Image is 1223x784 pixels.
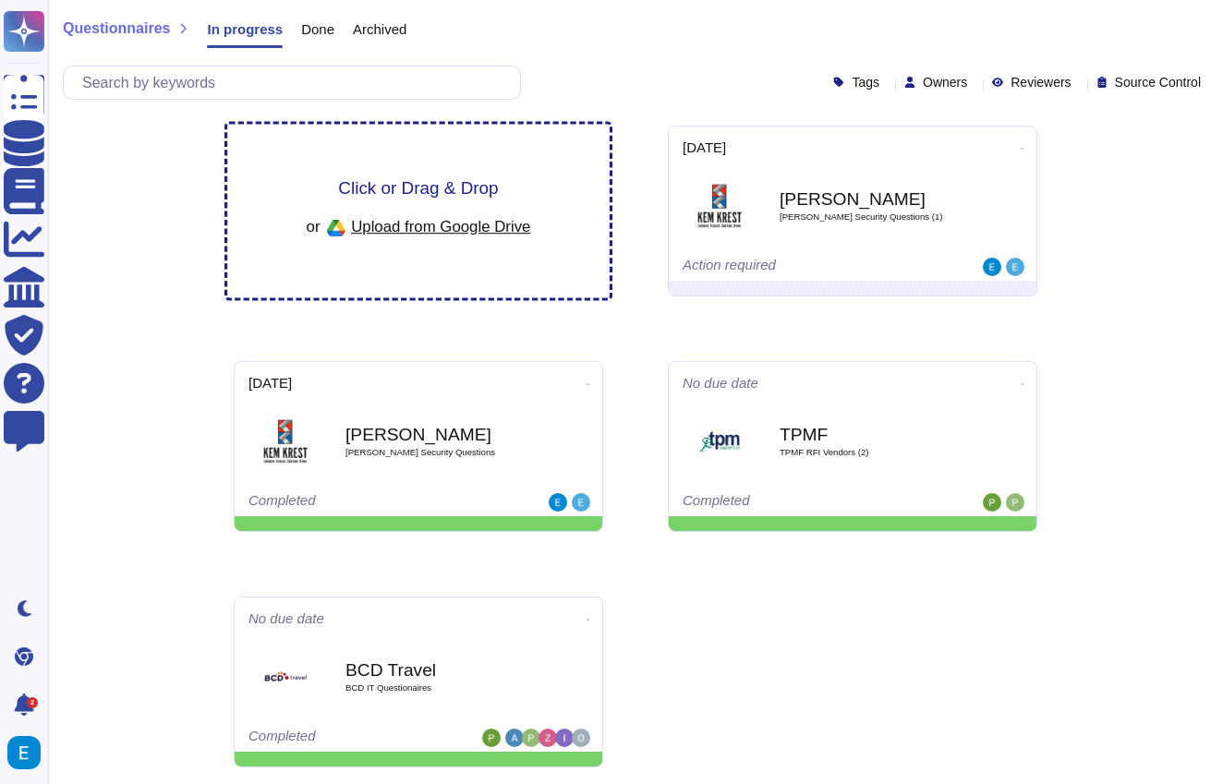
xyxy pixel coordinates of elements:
span: [DATE] [683,140,726,154]
span: Click or Drag & Drop [338,179,498,197]
img: user [482,729,501,747]
img: Logo [262,654,309,700]
span: Questionnaires [63,21,170,36]
span: Archived [353,22,406,36]
img: user [555,729,574,747]
input: Search by keywords [73,66,520,99]
span: [PERSON_NAME] Security Questions [345,448,530,457]
img: Logo [696,183,743,229]
span: BCD IT Questionaires [345,683,530,693]
img: Logo [696,418,743,464]
img: user [983,493,1001,512]
img: google drive [321,212,352,244]
div: Completed [248,729,475,747]
img: user [539,729,557,747]
span: Reviewers [1011,76,1071,89]
button: user [4,732,54,773]
span: TPMF RFI Vendors (2) [780,448,964,457]
img: user [522,729,540,747]
span: [DATE] [248,376,292,390]
img: Logo [262,418,309,464]
img: user [1006,258,1024,276]
img: user [7,736,41,769]
img: user [549,493,567,512]
b: [PERSON_NAME] [345,426,530,443]
div: or [307,212,531,244]
span: Source Control [1115,76,1201,89]
b: TPMF [780,426,964,443]
img: user [1006,493,1024,512]
span: No due date [248,611,324,625]
span: Tags [852,76,879,89]
img: user [505,729,524,747]
span: In progress [207,22,283,36]
div: 2 [27,697,38,708]
img: user [572,729,590,747]
span: Upload from Google Drive [351,218,530,235]
div: Completed [248,493,475,512]
span: Done [301,22,334,36]
img: user [983,258,1001,276]
div: Action required [683,258,909,276]
span: No due date [683,376,758,390]
div: Completed [683,493,909,512]
span: Owners [923,76,967,89]
b: [PERSON_NAME] [780,190,964,208]
img: user [572,493,590,512]
b: BCD Travel [345,661,530,679]
span: [PERSON_NAME] Security Questions (1) [780,212,964,222]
